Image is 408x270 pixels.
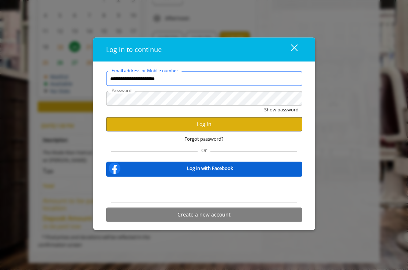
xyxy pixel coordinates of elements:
b: Log in with Facebook [187,164,233,172]
input: Email address or Mobile number [106,71,302,86]
span: Or [198,147,210,153]
button: Create a new account [106,207,302,222]
label: Password [108,87,135,94]
div: close dialog [282,44,297,55]
input: Password [106,91,302,106]
button: Show password [264,106,299,114]
button: Log in [106,117,302,131]
iframe: Sign in with Google Button [167,181,241,197]
img: facebook-logo [107,161,122,175]
span: Forgot password? [184,135,224,143]
span: Log in to continue [106,45,162,54]
button: close dialog [277,42,302,57]
label: Email address or Mobile number [108,67,182,74]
